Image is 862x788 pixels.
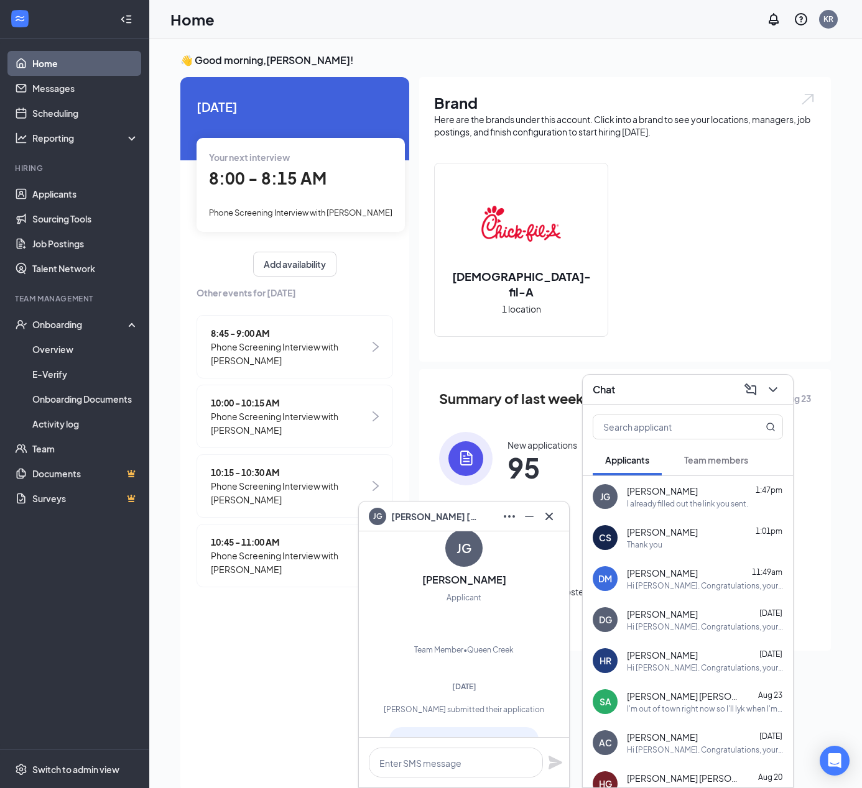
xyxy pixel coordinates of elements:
span: Phone Screening Interview with [PERSON_NAME] [209,208,392,218]
span: 95 [507,456,577,479]
span: [PERSON_NAME] [627,731,698,743]
div: DM [598,572,612,585]
span: [DATE] [197,97,393,116]
div: New applications [507,439,577,451]
span: 10:45 - 11:00 AM [211,535,369,549]
button: Minimize [519,506,539,526]
span: [PERSON_NAME] [627,526,698,538]
div: Applicant [447,592,481,604]
span: 11:49am [752,567,782,577]
span: [PERSON_NAME] [PERSON_NAME] [391,510,478,523]
div: Hi [PERSON_NAME]. Congratulations, your onsite interview with [DEMOGRAPHIC_DATA]-fil-A for Team M... [627,662,783,673]
a: Onboarding Documents [32,387,139,411]
span: 1 location [502,302,541,316]
div: Hi [PERSON_NAME]. Congratulations, your meeting with [DEMOGRAPHIC_DATA]-fil-A for Team Member at ... [627,621,783,632]
span: Summary of last week [439,388,584,410]
img: open.6027fd2a22e1237b5b06.svg [800,92,816,106]
svg: QuestionInfo [794,12,809,27]
img: Chick-fil-A [481,184,561,263]
div: HR [600,654,611,667]
button: Add availability [253,252,336,277]
a: Team [32,436,139,461]
a: Job Postings [32,231,139,256]
span: 8:00 - 8:15 AM [209,168,327,188]
div: I'm out of town right now so I'll lyk when I'm back and able to call [627,703,783,714]
svg: WorkstreamLogo [14,12,26,25]
svg: Cross [542,509,557,524]
div: Reporting [32,132,139,144]
span: Team members [684,454,748,465]
svg: Notifications [766,12,781,27]
div: CS [599,531,611,544]
span: [PERSON_NAME] [PERSON_NAME] [627,690,739,702]
a: Applicants [32,181,139,206]
span: 8:45 - 9:00 AM [211,326,369,340]
div: Team Member • Queen Creek [414,644,514,656]
div: SA [600,695,611,708]
a: Talent Network [32,256,139,281]
span: Phone Screening Interview with [PERSON_NAME] [211,410,369,437]
div: DG [599,613,612,626]
span: 1:47pm [756,485,782,495]
div: I already filled out the link you sent. [627,498,748,509]
a: Messages [32,76,139,101]
span: [PERSON_NAME] [627,485,698,497]
a: Scheduling [32,101,139,126]
span: Aug 23 [758,690,782,700]
a: Home [32,51,139,76]
span: 10:00 - 10:15 AM [211,396,369,410]
div: Thank you [627,539,662,550]
a: Overview [32,337,139,362]
span: Applicants [605,454,649,465]
svg: Minimize [522,509,537,524]
a: Activity log [32,411,139,436]
span: [PERSON_NAME] [627,608,698,620]
span: Aug 20 [758,772,782,782]
span: Your next interview [209,152,290,163]
div: JG [600,490,610,503]
span: [DATE] [759,649,782,659]
svg: Collapse [120,13,132,25]
a: SurveysCrown [32,486,139,511]
a: DocumentsCrown [32,461,139,486]
svg: MagnifyingGlass [766,422,776,432]
svg: Analysis [15,132,27,144]
h3: Chat [593,383,615,396]
h3: 👋 Good morning, [PERSON_NAME] ! [180,53,831,67]
h2: [DEMOGRAPHIC_DATA]-fil-A [435,268,608,300]
div: Open Intercom Messenger [820,746,850,776]
svg: Plane [548,755,563,770]
span: [DATE] [759,608,782,618]
div: AC [599,736,612,749]
div: Hi [PERSON_NAME]. Congratulations, your meeting with [DEMOGRAPHIC_DATA]-fil-A for Team Member at ... [627,744,783,755]
span: 10:15 - 10:30 AM [211,465,369,479]
span: Phone Screening Interview with [PERSON_NAME] [211,479,369,506]
h1: Home [170,9,215,30]
button: ComposeMessage [741,380,761,400]
svg: UserCheck [15,318,27,331]
span: [PERSON_NAME] [627,649,698,661]
svg: Settings [15,763,27,776]
span: [PERSON_NAME] [627,567,698,579]
div: KR [823,14,833,24]
span: [PERSON_NAME] [PERSON_NAME] [627,772,739,784]
span: Phone Screening Interview with [PERSON_NAME] [211,549,369,576]
svg: ComposeMessage [743,382,758,397]
img: icon [439,432,493,485]
div: Hi [PERSON_NAME]. Congratulations, your onsite interview with [DEMOGRAPHIC_DATA]-fil-A for Team M... [627,580,783,591]
h1: Brand [434,92,816,113]
div: Hiring [15,163,136,173]
span: 1:01pm [756,526,782,536]
a: E-Verify [32,362,139,387]
svg: ChevronDown [766,382,781,397]
button: Ellipses [499,506,519,526]
input: Search applicant [593,415,741,439]
span: [DATE] [759,731,782,741]
div: JG [456,539,471,557]
div: Switch to admin view [32,763,119,776]
span: Phone Screening Interview with [PERSON_NAME] [211,340,369,367]
span: Other events for [DATE] [197,286,393,300]
h3: [PERSON_NAME] [422,573,506,587]
button: Cross [539,506,559,526]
